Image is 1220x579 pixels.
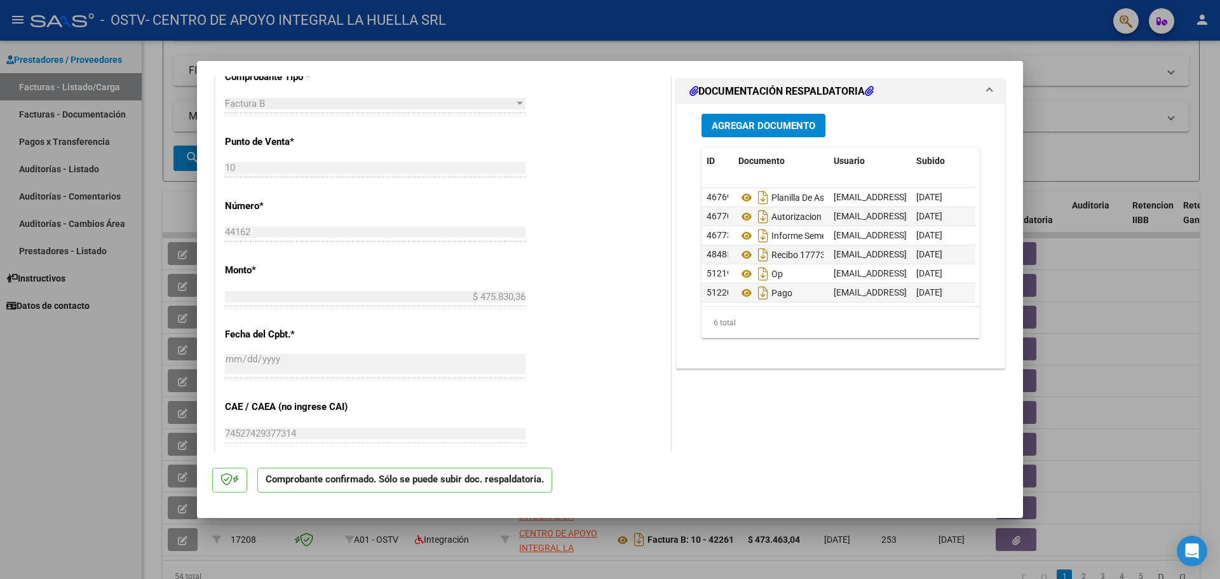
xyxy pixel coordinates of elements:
[707,156,715,166] span: ID
[916,268,942,278] span: [DATE]
[733,147,829,175] datatable-header-cell: Documento
[701,114,825,137] button: Agregar Documento
[916,287,942,297] span: [DATE]
[738,288,792,298] span: Pago
[738,212,822,222] span: Autorizacion
[975,147,1038,175] datatable-header-cell: Acción
[712,120,815,132] span: Agregar Documento
[755,264,771,284] i: Descargar documento
[834,192,1147,202] span: [EMAIL_ADDRESS][DOMAIN_NAME] - [GEOGRAPHIC_DATA] CENTRO DE APOYO
[916,230,942,240] span: [DATE]
[738,269,783,279] span: Op
[916,249,942,259] span: [DATE]
[707,287,732,297] span: 51220
[738,193,855,203] span: Planilla De Asistencia
[701,307,980,339] div: 6 total
[738,156,785,166] span: Documento
[834,230,1147,240] span: [EMAIL_ADDRESS][DOMAIN_NAME] - [GEOGRAPHIC_DATA] CENTRO DE APOYO
[755,245,771,265] i: Descargar documento
[916,192,942,202] span: [DATE]
[916,211,942,221] span: [DATE]
[755,226,771,246] i: Descargar documento
[707,211,732,221] span: 46770
[701,147,733,175] datatable-header-cell: ID
[707,230,732,240] span: 46773
[738,250,825,260] span: Recibo 17773
[225,327,356,342] p: Fecha del Cpbt.
[689,84,874,99] h1: DOCUMENTACIÓN RESPALDATORIA
[916,156,945,166] span: Subido
[707,249,732,259] span: 48485
[707,192,732,202] span: 46769
[677,104,1005,368] div: DOCUMENTACIÓN RESPALDATORIA
[225,70,356,85] p: Comprobante Tipo *
[755,283,771,303] i: Descargar documento
[738,231,844,241] span: Informe Semestral
[834,249,1147,259] span: [EMAIL_ADDRESS][DOMAIN_NAME] - [GEOGRAPHIC_DATA] CENTRO DE APOYO
[755,207,771,227] i: Descargar documento
[834,156,865,166] span: Usuario
[225,135,356,149] p: Punto de Venta
[225,199,356,214] p: Número
[911,147,975,175] datatable-header-cell: Subido
[225,98,265,109] span: Factura B
[834,211,1147,221] span: [EMAIL_ADDRESS][DOMAIN_NAME] - [GEOGRAPHIC_DATA] CENTRO DE APOYO
[225,263,356,278] p: Monto
[677,79,1005,104] mat-expansion-panel-header: DOCUMENTACIÓN RESPALDATORIA
[1177,536,1207,566] div: Open Intercom Messenger
[707,268,732,278] span: 51219
[834,287,1049,297] span: [EMAIL_ADDRESS][DOMAIN_NAME] - [PERSON_NAME]
[755,187,771,208] i: Descargar documento
[257,468,552,493] p: Comprobante confirmado. Sólo se puede subir doc. respaldatoria.
[834,268,1049,278] span: [EMAIL_ADDRESS][DOMAIN_NAME] - [PERSON_NAME]
[225,400,356,414] p: CAE / CAEA (no ingrese CAI)
[829,147,911,175] datatable-header-cell: Usuario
